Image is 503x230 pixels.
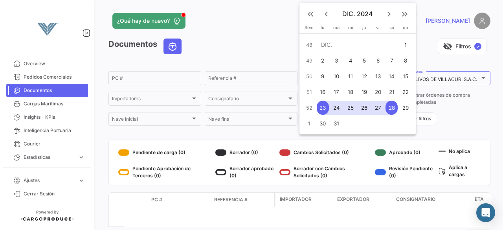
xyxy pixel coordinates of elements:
[372,85,384,99] div: 20
[371,100,385,116] button: 27 de diciembre de 2024
[476,203,495,222] div: Abrir Intercom Messenger
[372,69,384,83] div: 13
[303,37,316,53] td: 48
[386,53,398,68] div: 7
[372,53,384,68] div: 6
[333,25,340,30] span: ma
[386,101,398,115] div: 28
[358,53,371,68] button: 5 de diciembre de 2024
[344,53,357,68] div: 4
[398,68,413,84] button: 15 de diciembre de 2024
[303,25,316,33] th: Sem
[334,10,381,18] span: DIC. 2024
[344,85,357,99] div: 18
[385,84,398,100] button: 21 de diciembre de 2024
[330,84,344,100] button: 17 de diciembre de 2024
[316,116,330,131] button: 30 de diciembre de 2024
[385,100,398,116] button: 28 de diciembre de 2024
[330,53,343,68] div: 3
[316,68,330,84] button: 9 de diciembre de 2024
[330,100,344,116] button: 24 de diciembre de 2024
[398,37,413,53] button: 1 de diciembre de 2024
[358,101,370,115] div: 26
[358,69,370,83] div: 12
[303,84,316,100] td: 51
[399,101,412,115] div: 29
[321,9,331,19] mat-icon: keyboard_arrow_left
[358,68,371,84] button: 12 de diciembre de 2024
[358,53,370,68] div: 5
[321,25,325,30] span: lu
[330,68,344,84] button: 10 de diciembre de 2024
[303,116,316,131] td: 1
[343,100,357,116] button: 25 de diciembre de 2024
[358,100,371,116] button: 26 de diciembre de 2024
[316,53,330,68] button: 2 de diciembre de 2024
[371,68,385,84] button: 13 de diciembre de 2024
[344,69,357,83] div: 11
[317,69,329,83] div: 9
[358,85,370,99] div: 19
[371,53,385,68] button: 6 de diciembre de 2024
[400,9,409,19] mat-icon: keyboard_double_arrow_right
[399,38,412,52] div: 1
[384,9,394,19] mat-icon: keyboard_arrow_right
[399,53,412,68] div: 8
[376,25,380,30] span: vi
[403,25,408,30] span: do
[343,68,357,84] button: 11 de diciembre de 2024
[399,69,412,83] div: 15
[389,25,394,30] span: sá
[399,85,412,99] div: 22
[386,69,398,83] div: 14
[330,116,344,131] button: 31 de diciembre de 2024
[330,85,343,99] div: 17
[330,69,343,83] div: 10
[317,53,329,68] div: 2
[330,116,343,131] div: 31
[303,68,316,84] td: 50
[358,84,371,100] button: 19 de diciembre de 2024
[385,68,398,84] button: 14 de diciembre de 2024
[371,84,385,100] button: 20 de diciembre de 2024
[372,101,384,115] div: 27
[317,116,329,131] div: 30
[316,37,398,53] td: DIC.
[306,9,315,19] mat-icon: keyboard_double_arrow_left
[316,84,330,100] button: 16 de diciembre de 2024
[317,101,329,115] div: 23
[348,25,353,30] span: mi
[303,100,316,116] td: 52
[316,100,330,116] button: 23 de diciembre de 2024
[385,53,398,68] button: 7 de diciembre de 2024
[362,25,366,30] span: ju
[343,53,357,68] button: 4 de diciembre de 2024
[317,85,329,99] div: 16
[303,53,316,68] td: 49
[398,100,413,116] button: 29 de diciembre de 2024
[386,85,398,99] div: 21
[330,101,343,115] div: 24
[330,53,344,68] button: 3 de diciembre de 2024
[398,84,413,100] button: 22 de diciembre de 2024
[344,101,357,115] div: 25
[398,53,413,68] button: 8 de diciembre de 2024
[343,84,357,100] button: 18 de diciembre de 2024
